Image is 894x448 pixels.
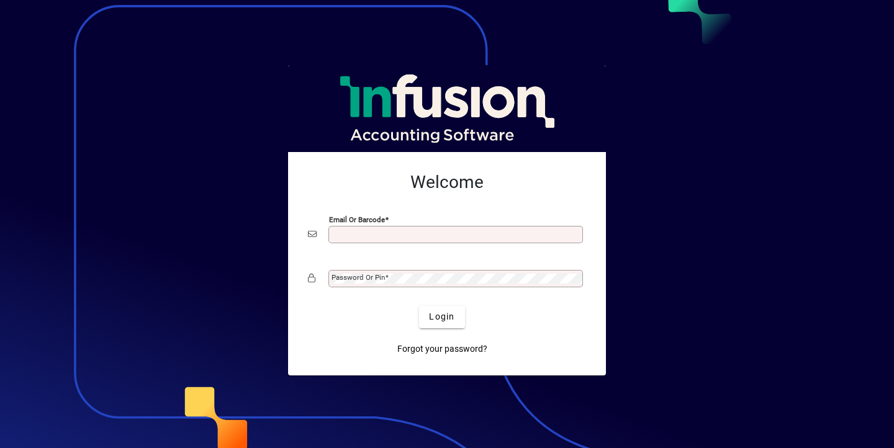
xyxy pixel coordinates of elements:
[429,310,454,323] span: Login
[419,306,464,328] button: Login
[397,343,487,356] span: Forgot your password?
[392,338,492,361] a: Forgot your password?
[329,215,385,223] mat-label: Email or Barcode
[332,273,385,282] mat-label: Password or Pin
[308,172,586,193] h2: Welcome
